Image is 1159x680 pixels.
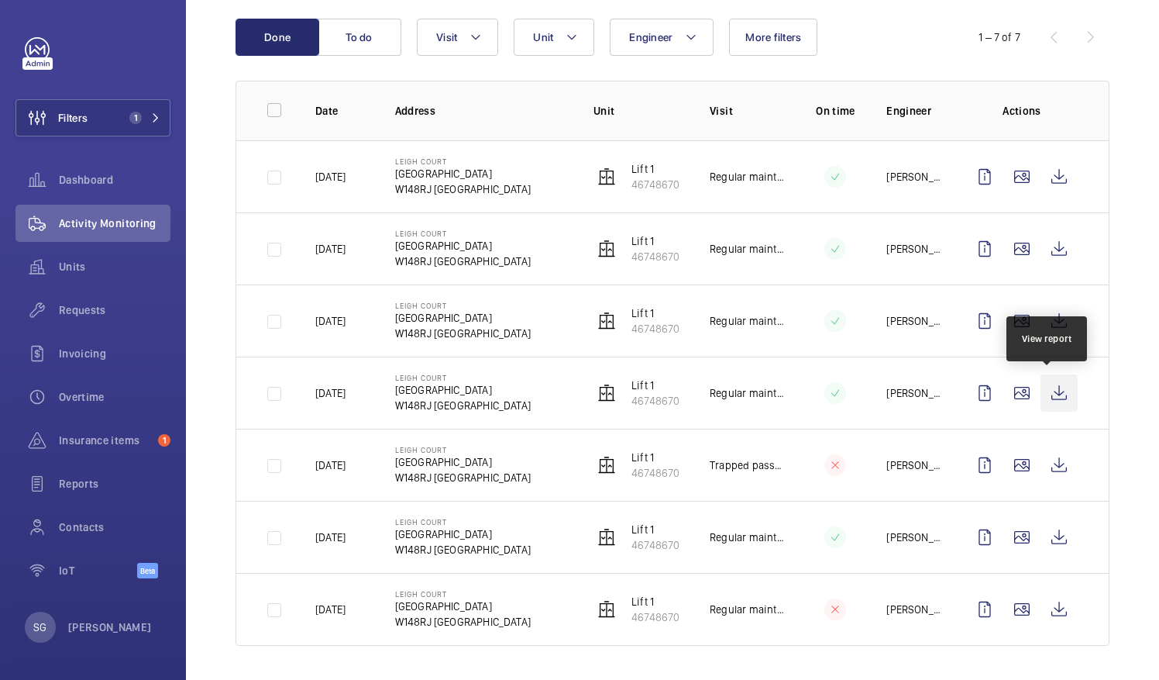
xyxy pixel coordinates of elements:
[631,609,679,625] p: 46748670
[315,530,346,545] p: [DATE]
[395,181,531,197] p: W148RJ [GEOGRAPHIC_DATA]
[533,31,553,43] span: Unit
[395,445,531,454] p: Leigh Court
[886,457,941,473] p: [PERSON_NAME]
[137,563,158,578] span: Beta
[158,434,170,447] span: 1
[59,346,170,361] span: Invoicing
[395,254,531,269] p: W148RJ [GEOGRAPHIC_DATA]
[597,240,616,258] img: elevator.svg
[395,103,569,119] p: Address
[514,19,594,56] button: Unit
[436,31,457,43] span: Visit
[610,19,714,56] button: Engineer
[597,528,616,547] img: elevator.svg
[710,530,784,545] p: Regular maintenance
[631,177,679,192] p: 46748670
[597,456,616,475] img: elevator.svg
[631,305,679,321] p: Lift 1
[315,169,346,185] p: [DATE]
[631,393,679,409] p: 46748670
[631,378,679,393] p: Lift 1
[58,110,88,126] span: Filters
[631,537,679,553] p: 46748670
[315,241,346,257] p: [DATE]
[315,602,346,617] p: [DATE]
[395,301,531,310] p: Leigh Court
[59,259,170,274] span: Units
[966,103,1078,119] p: Actions
[631,233,679,249] p: Lift 1
[15,99,170,136] button: Filters1
[318,19,401,56] button: To do
[631,465,679,481] p: 46748670
[315,313,346,329] p: [DATE]
[129,112,142,124] span: 1
[395,398,531,413] p: W148RJ [GEOGRAPHIC_DATA]
[1022,332,1072,346] div: View report
[597,167,616,186] img: elevator.svg
[978,29,1020,45] div: 1 – 7 of 7
[631,161,679,177] p: Lift 1
[59,172,170,188] span: Dashboard
[710,313,784,329] p: Regular maintenance
[886,530,941,545] p: [PERSON_NAME]
[395,326,531,341] p: W148RJ [GEOGRAPHIC_DATA]
[710,602,784,617] p: Regular maintenance
[315,103,370,119] p: Date
[809,103,862,119] p: On time
[395,310,531,326] p: [GEOGRAPHIC_DATA]
[710,169,784,185] p: Regular maintenance
[886,602,941,617] p: [PERSON_NAME]
[59,216,170,231] span: Activity Monitoring
[631,522,679,537] p: Lift 1
[395,382,531,398] p: [GEOGRAPHIC_DATA]
[886,103,941,119] p: Engineer
[315,385,346,401] p: [DATE]
[315,457,346,473] p: [DATE]
[631,249,679,264] p: 46748670
[68,620,152,635] p: [PERSON_NAME]
[631,321,679,337] p: 46748670
[597,384,616,402] img: elevator.svg
[59,389,170,405] span: Overtime
[417,19,498,56] button: Visit
[886,241,941,257] p: [PERSON_NAME]
[395,517,531,526] p: Leigh Court
[597,312,616,330] img: elevator.svg
[395,614,531,630] p: W148RJ [GEOGRAPHIC_DATA]
[395,373,531,382] p: Leigh Court
[59,476,170,492] span: Reports
[59,433,152,448] span: Insurance items
[59,519,170,535] span: Contacts
[886,385,941,401] p: [PERSON_NAME]
[236,19,319,56] button: Done
[886,169,941,185] p: [PERSON_NAME]
[395,526,531,542] p: [GEOGRAPHIC_DATA]
[395,238,531,254] p: [GEOGRAPHIC_DATA]
[886,313,941,329] p: [PERSON_NAME]
[395,157,531,166] p: Leigh Court
[631,450,679,465] p: Lift 1
[710,385,784,401] p: Regular maintenance
[629,31,672,43] span: Engineer
[631,594,679,609] p: Lift 1
[395,166,531,181] p: [GEOGRAPHIC_DATA]
[33,620,46,635] p: SG
[395,470,531,485] p: W148RJ [GEOGRAPHIC_DATA]
[395,454,531,470] p: [GEOGRAPHIC_DATA]
[395,599,531,614] p: [GEOGRAPHIC_DATA]
[745,31,801,43] span: More filters
[395,589,531,599] p: Leigh Court
[593,103,685,119] p: Unit
[597,600,616,619] img: elevator.svg
[710,457,784,473] p: Trapped passenger
[395,229,531,238] p: Leigh Court
[729,19,817,56] button: More filters
[710,103,784,119] p: Visit
[59,302,170,318] span: Requests
[59,563,137,578] span: IoT
[710,241,784,257] p: Regular maintenance
[395,542,531,557] p: W148RJ [GEOGRAPHIC_DATA]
